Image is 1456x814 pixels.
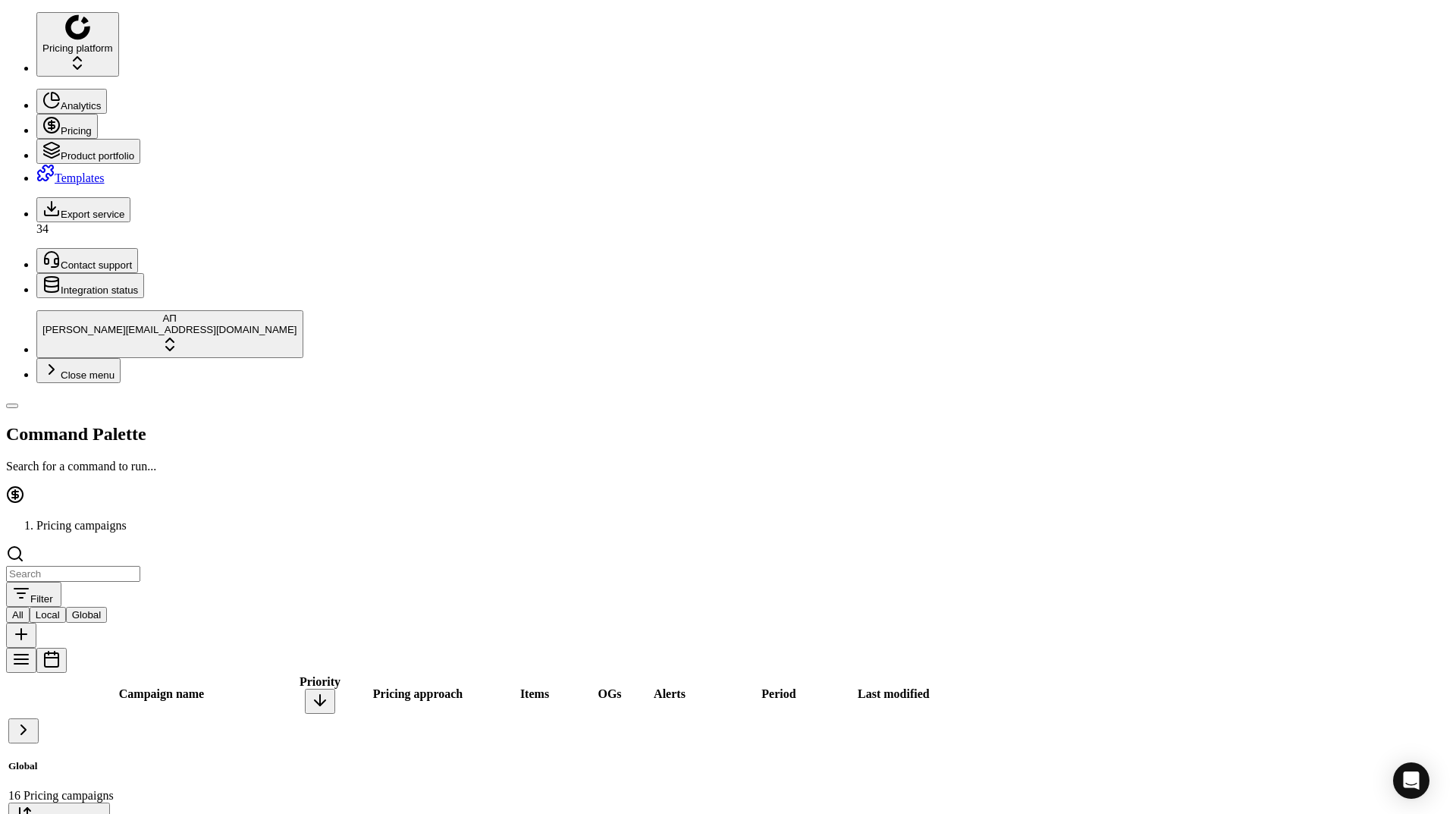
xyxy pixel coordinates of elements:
p: Search for a command to run... [6,460,1450,473]
span: Templates [55,171,105,184]
span: Priority [300,675,340,688]
span: 16 Pricing campaigns [8,789,114,802]
button: Integration status [36,273,144,298]
button: Filter [6,582,61,607]
button: Product portfolio [36,139,140,164]
span: Analytics [61,100,101,112]
span: Items [520,687,549,700]
button: all [6,607,30,623]
nav: breadcrumb [6,519,1450,533]
a: Templates [36,171,105,184]
span: OGs [598,687,621,700]
span: [EMAIL_ADDRESS][DOMAIN_NAME] [126,324,297,335]
h2: Command Palette [6,424,1450,445]
span: Pricing campaigns [36,519,127,532]
span: [PERSON_NAME] [42,324,126,335]
span: АП [163,313,177,324]
button: АП[PERSON_NAME][EMAIL_ADDRESS][DOMAIN_NAME] [36,310,303,358]
span: Product portfolio [61,150,134,162]
div: 34 [36,222,1450,236]
div: Open Intercom Messenger [1393,762,1429,799]
button: Export service [36,197,130,222]
span: Integration status [61,284,138,296]
span: Pricing approach [373,687,463,700]
span: Period [761,687,795,700]
h5: Global [8,760,1040,772]
span: Pricing platform [42,42,113,54]
button: Toggle Sidebar [6,404,18,408]
button: Contact support [36,248,138,273]
button: Sorted by Priority ascending [305,689,335,714]
button: Pricing platform [36,12,119,77]
span: Export service [61,209,124,220]
span: Last modified [858,687,930,700]
span: Contact support [61,259,132,271]
button: Close menu [36,358,121,383]
span: Pricing [61,125,92,137]
button: local [30,607,66,623]
button: global [66,607,108,623]
button: Pricing [36,114,98,139]
span: Alerts [654,687,686,700]
span: Campaign name [119,687,204,700]
span: Close menu [61,369,115,381]
button: Analytics [36,89,107,114]
input: Search [6,566,140,582]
